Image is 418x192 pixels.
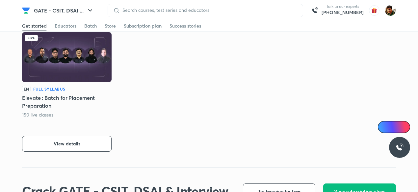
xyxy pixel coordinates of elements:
[308,4,322,17] img: call-us
[105,23,116,29] div: Store
[389,124,406,130] span: Ai Doubts
[25,35,38,41] div: Live
[22,21,47,31] a: Get started
[22,86,31,92] p: EN
[22,32,112,82] img: Batch Thumbnail
[84,23,97,29] div: Batch
[378,121,410,133] a: Ai Doubts
[22,94,112,110] h5: Elevate : Batch for Placement Preparation
[22,112,54,118] p: 150 live classes
[382,124,387,130] img: Icon
[124,21,162,31] a: Subscription plan
[170,21,201,31] a: Success stories
[33,86,65,92] h6: Full Syllabus
[369,5,379,16] img: avatar
[396,143,404,151] img: ttu
[120,8,298,13] input: Search courses, test series and educators
[55,21,76,31] a: Educators
[22,7,30,14] img: Company Logo
[170,23,201,29] div: Success stories
[22,23,47,29] div: Get started
[55,23,76,29] div: Educators
[124,23,162,29] div: Subscription plan
[84,21,97,31] a: Batch
[322,9,364,16] a: [PHONE_NUMBER]
[385,5,396,16] img: SUVRO
[22,136,112,152] button: View details
[105,21,116,31] a: Store
[54,140,80,147] span: View details
[322,4,364,9] p: Talk to our experts
[30,4,98,17] button: GATE - CSIT, DSAI ...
